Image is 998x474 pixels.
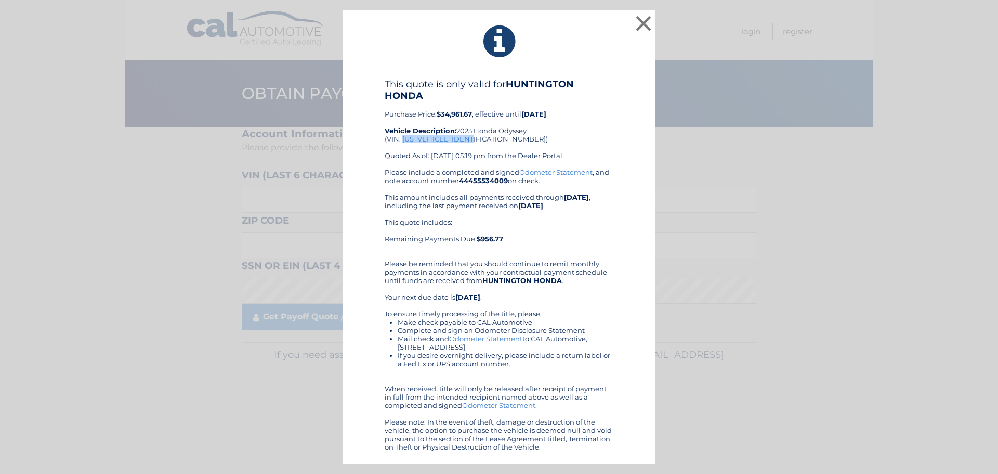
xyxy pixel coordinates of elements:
[462,401,535,409] a: Odometer Statement
[455,293,480,301] b: [DATE]
[519,168,593,176] a: Odometer Statement
[398,351,613,368] li: If you desire overnight delivery, please include a return label or a Fed Ex or UPS account number.
[521,110,546,118] b: [DATE]
[398,318,613,326] li: Make check payable to CAL Automotive
[385,218,613,251] div: This quote includes: Remaining Payments Due:
[482,276,562,285] b: HUNTINGTON HONDA
[385,79,574,101] b: HUNTINGTON HONDA
[398,335,613,351] li: Mail check and to CAL Automotive, [STREET_ADDRESS]
[385,126,456,135] strong: Vehicle Description:
[459,176,508,185] b: 44455534009
[385,168,613,451] div: Please include a completed and signed , and note account number on check. This amount includes al...
[385,79,613,101] h4: This quote is only valid for
[437,110,472,118] b: $34,961.67
[449,335,522,343] a: Odometer Statement
[518,201,543,210] b: [DATE]
[398,326,613,335] li: Complete and sign an Odometer Disclosure Statement
[633,13,654,34] button: ×
[385,79,613,168] div: Purchase Price: , effective until 2023 Honda Odyssey (VIN: [US_VEHICLE_IDENTIFICATION_NUMBER]) Qu...
[564,193,589,201] b: [DATE]
[477,235,503,243] b: $956.77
